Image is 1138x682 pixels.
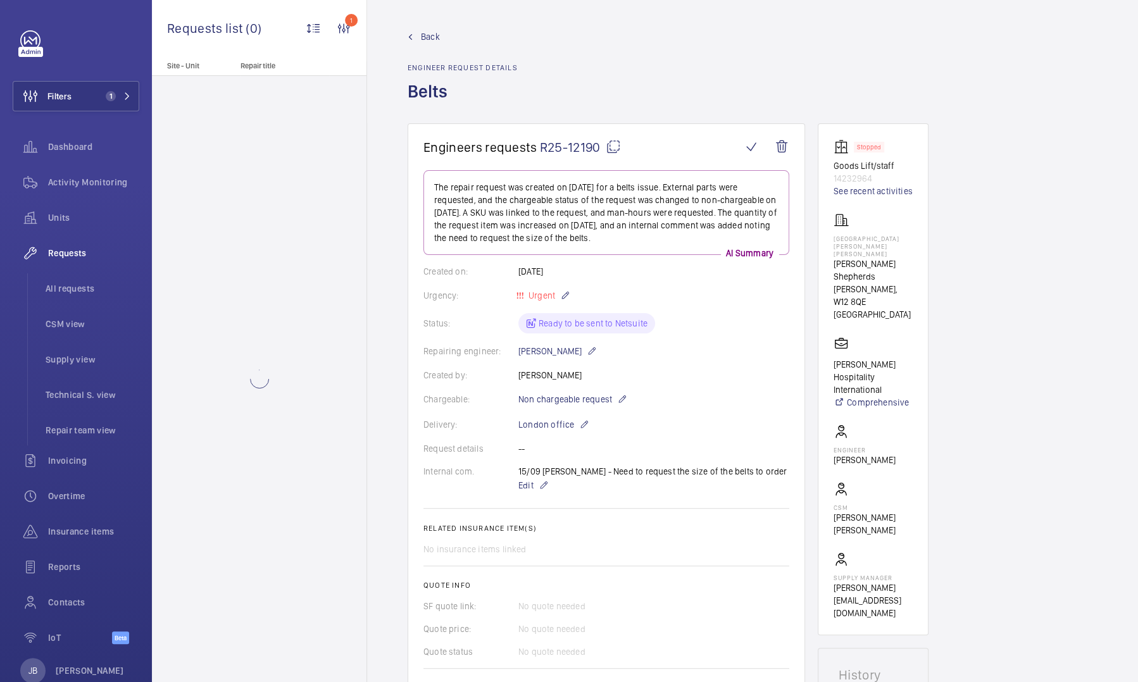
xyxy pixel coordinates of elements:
span: Insurance items [48,525,139,538]
span: Invoicing [48,454,139,467]
span: All requests [46,282,139,295]
p: The repair request was created on [DATE] for a belts issue. External parts were requested, and th... [434,181,778,244]
p: Supply manager [834,574,913,581]
p: [PERSON_NAME] [56,664,124,677]
p: Stopped [857,145,881,149]
p: Engineer [834,446,896,454]
p: 14232964 [834,172,913,185]
h1: History [839,669,908,681]
span: Back [421,30,440,43]
span: Supply view [46,353,139,366]
a: See recent activities [834,185,913,197]
span: Units [48,211,139,224]
span: CSM view [46,318,139,330]
span: Repair team view [46,424,139,437]
span: R25-12190 [540,139,621,155]
span: Reports [48,561,139,573]
h2: Quote info [423,581,789,590]
p: Repair title [241,61,324,70]
p: [PERSON_NAME] [PERSON_NAME] [834,511,913,536]
span: Requests [48,247,139,259]
span: IoT [48,631,112,644]
p: [PERSON_NAME] [518,344,597,359]
p: London office [518,417,589,432]
p: Goods Lift/staff [834,159,913,172]
span: Filters [47,90,72,102]
h2: Related insurance item(s) [423,524,789,533]
p: AI Summary [721,247,778,259]
span: Engineers requests [423,139,537,155]
h1: Belts [408,80,518,123]
span: Activity Monitoring [48,176,139,189]
span: Technical S. view [46,388,139,401]
a: Comprehensive [834,396,913,409]
h2: Engineer request details [408,63,518,72]
span: Beta [112,631,129,644]
span: Overtime [48,490,139,502]
p: [PERSON_NAME][EMAIL_ADDRESS][DOMAIN_NAME] [834,581,913,619]
span: Dashboard [48,140,139,153]
p: JB [28,664,37,677]
span: 1 [106,91,116,101]
span: Requests list [167,20,246,36]
span: Edit [518,479,534,492]
img: elevator.svg [834,139,854,154]
span: Contacts [48,596,139,609]
span: Non chargeable request [518,393,612,406]
p: [GEOGRAPHIC_DATA][PERSON_NAME][PERSON_NAME] [834,235,913,257]
span: Urgent [526,290,555,301]
p: W12 8QE [GEOGRAPHIC_DATA] [834,295,913,321]
p: CSM [834,504,913,511]
p: Site - Unit [152,61,235,70]
p: [PERSON_NAME] Hospitality International [834,358,913,396]
p: [PERSON_NAME] Shepherds [PERSON_NAME], [834,257,913,295]
button: Filters1 [13,81,139,111]
p: [PERSON_NAME] [834,454,896,466]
